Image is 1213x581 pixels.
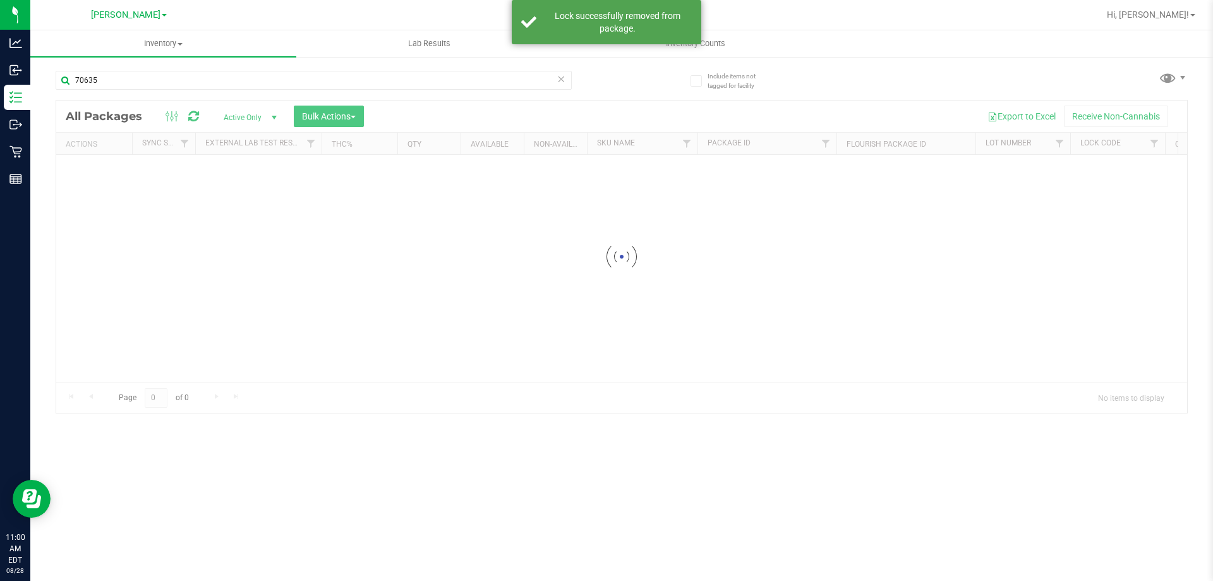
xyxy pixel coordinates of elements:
[6,566,25,575] p: 08/28
[708,71,771,90] span: Include items not tagged for facility
[9,173,22,185] inline-svg: Reports
[296,30,562,57] a: Lab Results
[557,71,565,87] span: Clear
[30,38,296,49] span: Inventory
[1107,9,1189,20] span: Hi, [PERSON_NAME]!
[56,71,572,90] input: Search Package ID, Item Name, SKU, Lot or Part Number...
[91,9,160,20] span: [PERSON_NAME]
[9,118,22,131] inline-svg: Outbound
[9,37,22,49] inline-svg: Analytics
[9,64,22,76] inline-svg: Inbound
[13,480,51,518] iframe: Resource center
[9,91,22,104] inline-svg: Inventory
[391,38,468,49] span: Lab Results
[6,532,25,566] p: 11:00 AM EDT
[9,145,22,158] inline-svg: Retail
[30,30,296,57] a: Inventory
[543,9,692,35] div: Lock successfully removed from package.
